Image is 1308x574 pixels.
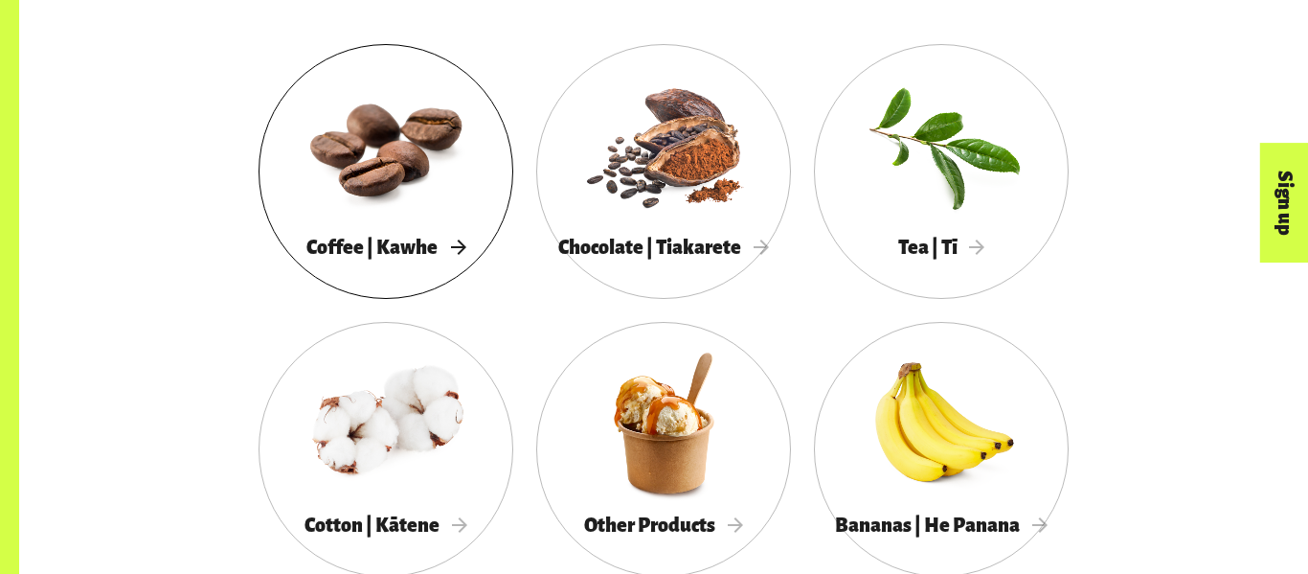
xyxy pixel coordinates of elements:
[584,515,743,536] span: Other Products
[558,237,769,258] span: Chocolate | Tiakarete
[304,515,467,536] span: Cotton | Kātene
[306,237,465,258] span: Coffee | Kawhe
[835,515,1048,536] span: Bananas | He Panana
[536,44,791,299] a: Chocolate | Tiakarete
[814,44,1069,299] a: Tea | Tī
[259,44,513,299] a: Coffee | Kawhe
[898,237,985,258] span: Tea | Tī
